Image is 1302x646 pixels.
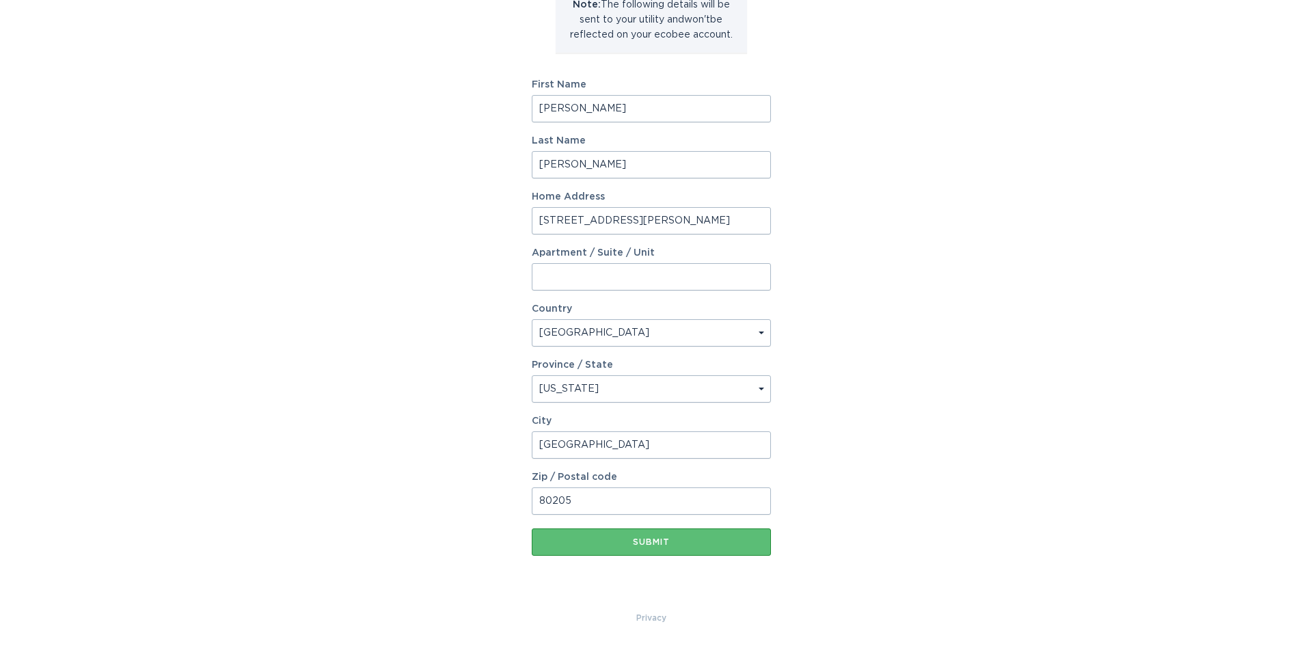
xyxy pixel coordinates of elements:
button: Submit [532,528,771,556]
label: City [532,416,771,426]
label: Province / State [532,360,613,370]
label: Zip / Postal code [532,472,771,482]
label: First Name [532,80,771,90]
a: Privacy Policy & Terms of Use [636,610,666,625]
div: Submit [539,538,764,546]
label: Apartment / Suite / Unit [532,248,771,258]
label: Home Address [532,192,771,202]
label: Country [532,304,572,314]
label: Last Name [532,136,771,146]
